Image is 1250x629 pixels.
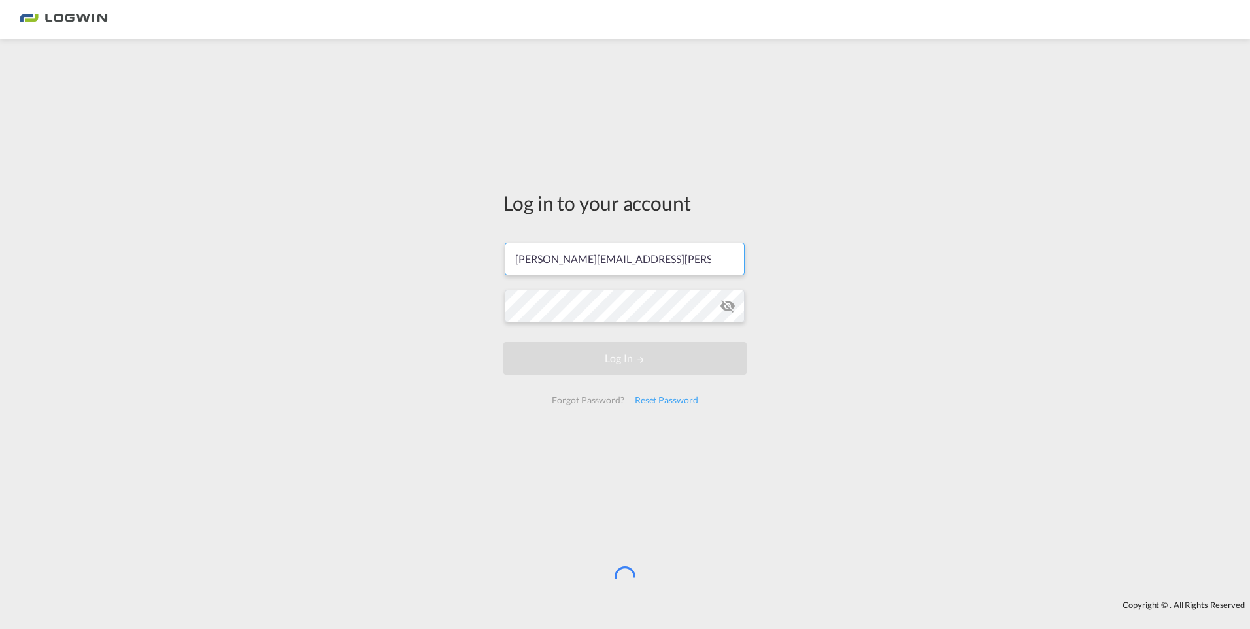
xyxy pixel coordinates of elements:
[630,388,703,412] div: Reset Password
[547,388,629,412] div: Forgot Password?
[503,342,747,375] button: LOGIN
[505,243,745,275] input: Enter email/phone number
[720,298,735,314] md-icon: icon-eye-off
[20,5,108,35] img: bc73a0e0d8c111efacd525e4c8ad7d32.png
[503,189,747,216] div: Log in to your account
